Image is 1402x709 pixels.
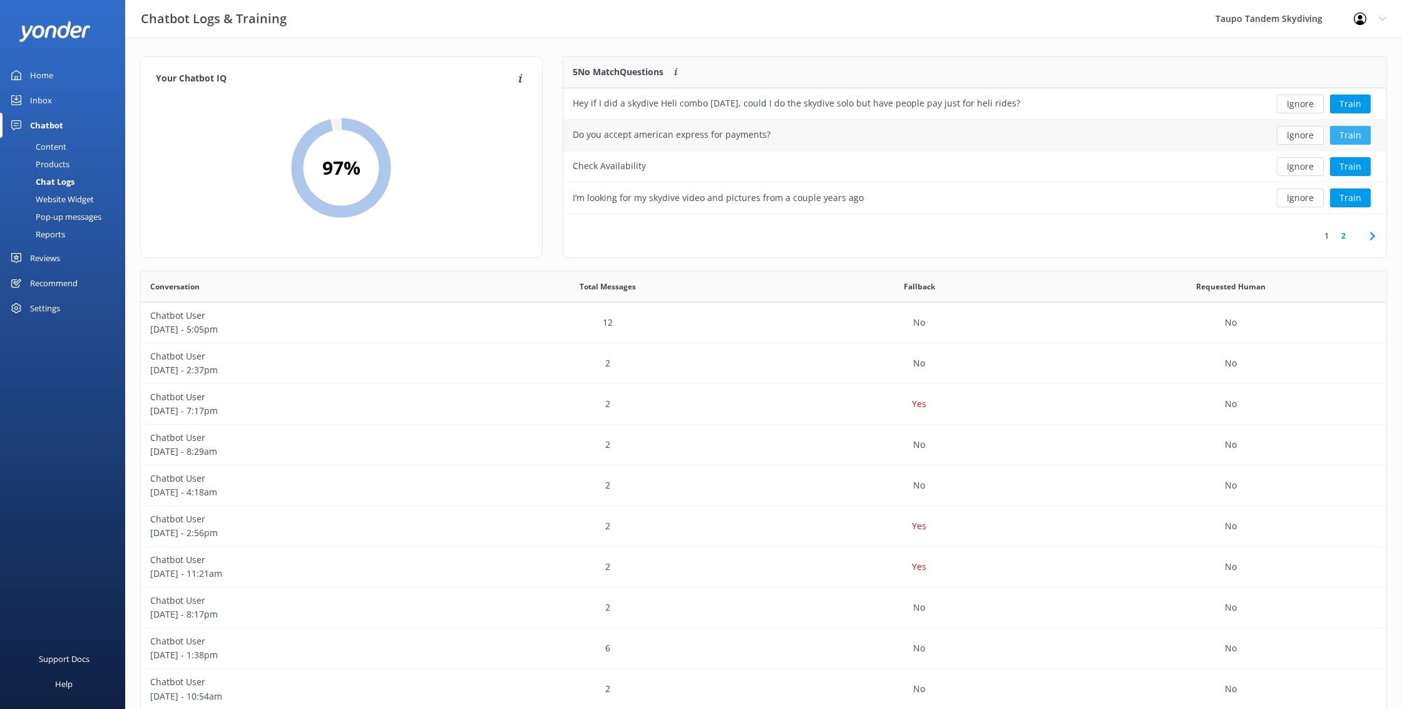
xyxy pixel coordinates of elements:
div: row [141,465,1386,506]
p: No [1225,682,1237,696]
div: Help [55,671,73,696]
div: Check Availability [573,159,646,173]
p: [DATE] - 8:29am [150,445,443,458]
img: yonder-white-logo.png [19,21,91,42]
div: Home [30,63,53,88]
p: [DATE] - 7:17pm [150,404,443,418]
div: Hey if I did a skydive Heli combo [DATE], could I do the skydive solo but have people pay just fo... [573,96,1020,110]
a: Reports [8,225,125,243]
div: row [141,425,1386,465]
p: Chatbot User [150,472,443,485]
p: [DATE] - 8:17pm [150,608,443,621]
div: Website Widget [8,190,94,208]
div: grid [563,88,1386,214]
p: No [913,641,925,655]
button: Train [1330,189,1371,207]
div: I’m looking for my skydive video and pictures from a couple years ago [573,191,864,205]
div: row [563,151,1386,182]
p: No [913,438,925,452]
button: Train [1330,95,1371,113]
button: Train [1330,126,1371,145]
p: No [913,682,925,696]
h2: 97 % [322,153,361,183]
h4: Your Chatbot IQ [156,72,514,86]
p: No [1225,316,1237,329]
div: row [563,120,1386,151]
div: row [141,343,1386,384]
a: Content [8,138,125,155]
p: 2 [605,397,610,411]
p: [DATE] - 5:05pm [150,323,443,336]
p: No [913,316,925,329]
p: No [1225,356,1237,370]
div: Recommend [30,271,78,296]
p: 12 [603,316,613,329]
div: Do you accept american express for payments? [573,128,770,142]
p: Chatbot User [150,512,443,526]
p: 2 [605,601,610,614]
p: No [1225,438,1237,452]
button: Train [1330,157,1371,176]
p: 2 [605,519,610,533]
div: Support Docs [39,646,90,671]
p: 2 [605,682,610,696]
p: Chatbot User [150,594,443,608]
div: Pop-up messages [8,208,101,225]
p: Chatbot User [150,553,443,567]
p: No [913,356,925,370]
div: Chat Logs [8,173,74,190]
p: No [1225,479,1237,492]
p: No [1225,641,1237,655]
div: Reviews [30,246,60,271]
p: Chatbot User [150,309,443,323]
p: [DATE] - 1:38pm [150,648,443,662]
a: 1 [1318,230,1335,242]
p: Chatbot User [150,431,443,445]
p: Chatbot User [150,390,443,404]
p: Chatbot User [150,675,443,689]
div: row [563,182,1386,214]
div: row [141,384,1386,425]
div: row [141,506,1386,547]
div: row [141,303,1386,343]
p: No [913,479,925,492]
p: Yes [912,519,926,533]
div: row [141,628,1386,669]
p: No [913,601,925,614]
p: [DATE] - 2:56pm [150,526,443,540]
div: Settings [30,296,60,321]
a: Pop-up messages [8,208,125,225]
p: 5 No Match Questions [573,65,663,79]
p: 2 [605,438,610,452]
p: No [1225,519,1237,533]
button: Ignore [1277,95,1324,113]
a: Products [8,155,125,173]
p: Yes [912,397,926,411]
p: Yes [912,560,926,574]
a: Chat Logs [8,173,125,190]
p: No [1225,560,1237,574]
p: Chatbot User [150,634,443,648]
a: Website Widget [8,190,125,208]
div: Reports [8,225,65,243]
div: Products [8,155,69,173]
p: [DATE] - 11:21am [150,567,443,581]
span: Fallback [904,281,935,292]
p: 2 [605,560,610,574]
div: row [563,88,1386,120]
p: [DATE] - 2:37pm [150,363,443,377]
span: Conversation [150,281,200,292]
p: 2 [605,356,610,370]
div: Inbox [30,88,52,113]
button: Ignore [1277,126,1324,145]
button: Ignore [1277,189,1324,207]
a: 2 [1335,230,1352,242]
div: row [141,547,1386,587]
p: 2 [605,479,610,492]
p: Chatbot User [150,349,443,363]
p: 6 [605,641,610,655]
h3: Chatbot Logs & Training [141,9,287,29]
p: [DATE] - 4:18am [150,485,443,499]
p: No [1225,397,1237,411]
div: Content [8,138,66,155]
